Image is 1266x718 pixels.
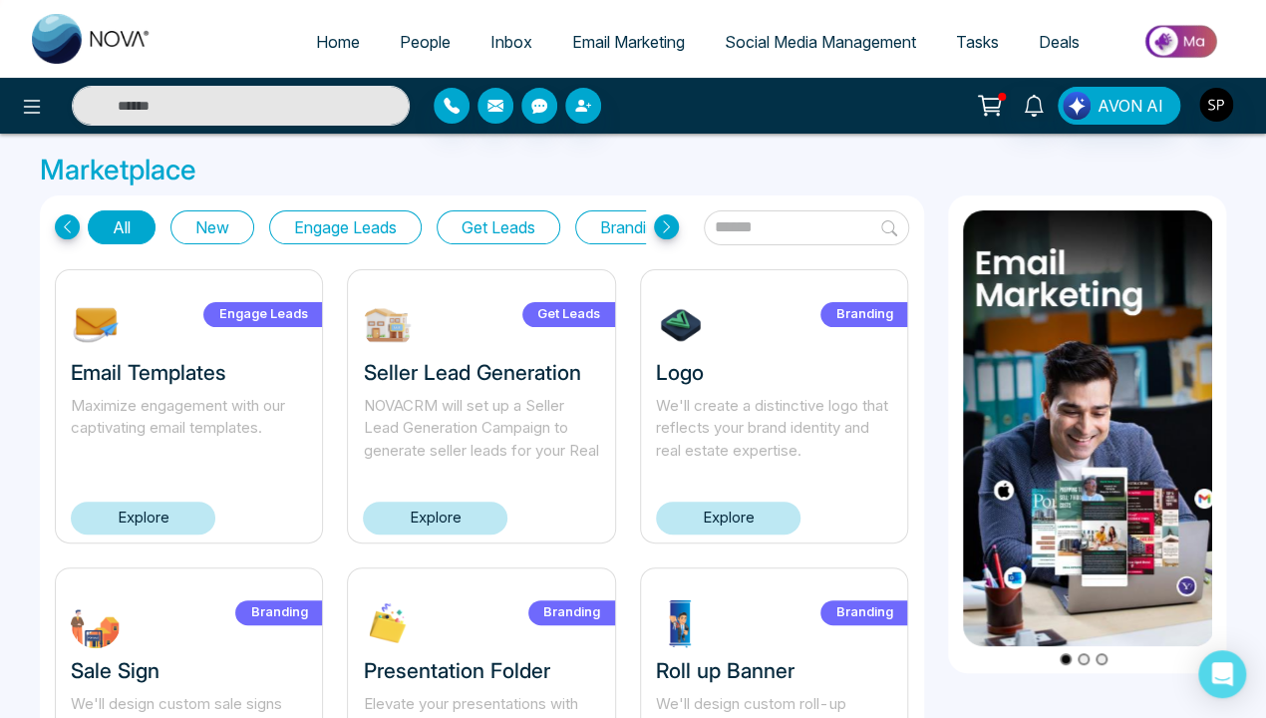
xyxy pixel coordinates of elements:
[471,23,552,61] a: Inbox
[363,658,599,683] h3: Presentation Folder
[1063,92,1091,120] img: Lead Flow
[71,360,307,385] h3: Email Templates
[437,210,560,244] button: Get Leads
[71,395,307,463] p: Maximize engagement with our captivating email templates.
[572,32,685,52] span: Email Marketing
[1078,653,1090,665] button: Go to slide 2
[936,23,1019,61] a: Tasks
[71,598,121,648] img: FWbuT1732304245.jpg
[656,658,892,683] h3: Roll up Banner
[32,14,152,64] img: Nova CRM Logo
[71,300,121,350] img: NOmgJ1742393483.jpg
[88,210,156,244] button: All
[490,32,532,52] span: Inbox
[40,154,1226,187] h3: Marketplace
[522,302,615,327] label: Get Leads
[963,210,1214,646] img: item1.png
[170,210,254,244] button: New
[363,360,599,385] h3: Seller Lead Generation
[725,32,916,52] span: Social Media Management
[363,300,413,350] img: W9EOY1739212645.jpg
[380,23,471,61] a: People
[820,302,907,327] label: Branding
[1039,32,1080,52] span: Deals
[528,600,615,625] label: Branding
[575,210,689,244] button: Branding
[656,395,892,463] p: We'll create a distinctive logo that reflects your brand identity and real estate expertise.
[363,598,413,648] img: XLP2c1732303713.jpg
[1019,23,1100,61] a: Deals
[71,502,215,535] a: Explore
[296,23,380,61] a: Home
[656,300,706,350] img: 7tHiu1732304639.jpg
[1098,94,1163,118] span: AVON AI
[1199,88,1233,122] img: User Avatar
[316,32,360,52] span: Home
[71,658,307,683] h3: Sale Sign
[656,598,706,648] img: ptdrg1732303548.jpg
[705,23,936,61] a: Social Media Management
[552,23,705,61] a: Email Marketing
[1058,87,1180,125] button: AVON AI
[363,502,507,535] a: Explore
[956,32,999,52] span: Tasks
[363,395,599,463] p: NOVACRM will set up a Seller Lead Generation Campaign to generate seller leads for your Real Estate
[656,360,892,385] h3: Logo
[1109,19,1254,64] img: Market-place.gif
[235,600,322,625] label: Branding
[1198,650,1246,698] div: Open Intercom Messenger
[1060,653,1072,665] button: Go to slide 1
[656,502,800,535] a: Explore
[1096,653,1108,665] button: Go to slide 3
[203,302,322,327] label: Engage Leads
[400,32,451,52] span: People
[820,600,907,625] label: Branding
[269,210,422,244] button: Engage Leads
